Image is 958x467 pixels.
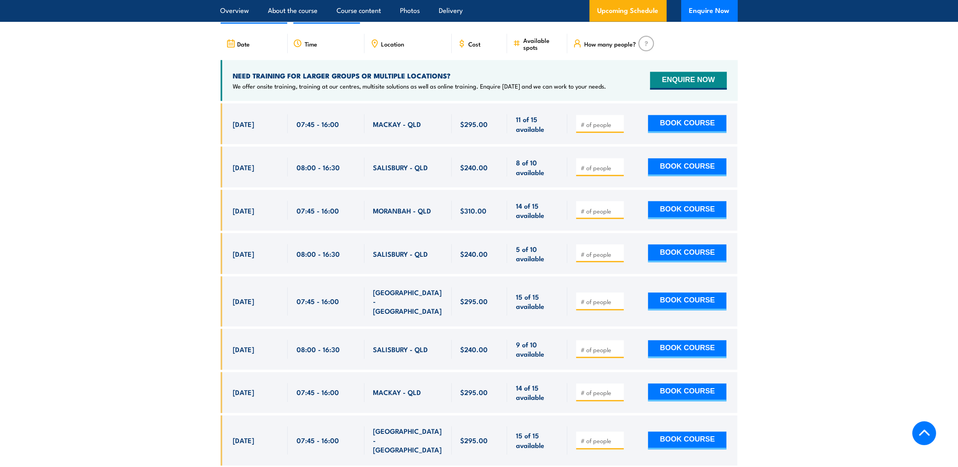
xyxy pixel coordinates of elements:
span: [DATE] [233,206,255,215]
span: $295.00 [461,119,488,129]
button: BOOK COURSE [648,432,726,450]
span: 15 of 15 available [516,431,558,450]
span: 9 of 10 available [516,340,558,359]
input: # of people [581,298,621,306]
span: 15 of 15 available [516,292,558,311]
span: 07:45 - 16:00 [297,297,339,306]
span: Date [238,40,250,47]
button: BOOK COURSE [648,293,726,311]
span: SALISBURY - QLD [373,249,428,258]
span: [DATE] [233,345,255,354]
span: MACKAY - QLD [373,388,421,397]
button: BOOK COURSE [648,158,726,176]
button: ENQUIRE NOW [650,72,726,90]
span: 07:45 - 16:00 [297,436,339,445]
span: $295.00 [461,388,488,397]
input: # of people [581,120,621,129]
span: SALISBURY - QLD [373,163,428,172]
span: MORANBAH - QLD [373,206,432,215]
span: 07:45 - 16:00 [297,119,339,129]
span: $240.00 [461,345,488,354]
span: 14 of 15 available [516,201,558,220]
span: $295.00 [461,436,488,445]
span: SALISBURY - QLD [373,345,428,354]
span: 14 of 15 available [516,383,558,402]
span: Time [305,40,317,47]
span: [DATE] [233,388,255,397]
span: 08:00 - 16:30 [297,163,340,172]
input: # of people [581,437,621,445]
span: Cost [469,40,481,47]
input: # of people [581,389,621,397]
span: 11 of 15 available [516,114,558,133]
input: # of people [581,250,621,258]
span: Location [381,40,404,47]
span: $295.00 [461,297,488,306]
span: [DATE] [233,163,255,172]
button: BOOK COURSE [648,340,726,358]
span: [GEOGRAPHIC_DATA] - [GEOGRAPHIC_DATA] [373,287,443,316]
input: # of people [581,207,621,215]
input: # of people [581,164,621,172]
button: BOOK COURSE [648,201,726,219]
span: [DATE] [233,249,255,258]
button: BOOK COURSE [648,115,726,133]
p: We offer onsite training, training at our centres, multisite solutions as well as online training... [233,82,606,90]
span: [DATE] [233,297,255,306]
span: 08:00 - 16:30 [297,345,340,354]
input: # of people [581,346,621,354]
span: [DATE] [233,119,255,129]
span: $240.00 [461,163,488,172]
button: BOOK COURSE [648,384,726,401]
span: MACKAY - QLD [373,119,421,129]
span: [DATE] [233,436,255,445]
h4: NEED TRAINING FOR LARGER GROUPS OR MULTIPLE LOCATIONS? [233,71,606,80]
span: $310.00 [461,206,487,215]
span: How many people? [584,40,636,47]
span: 5 of 10 available [516,244,558,263]
span: 07:45 - 16:00 [297,206,339,215]
span: 8 of 10 available [516,158,558,177]
span: [GEOGRAPHIC_DATA] - [GEOGRAPHIC_DATA] [373,427,443,455]
span: $240.00 [461,249,488,258]
button: BOOK COURSE [648,245,726,262]
span: 07:45 - 16:00 [297,388,339,397]
span: Available spots [523,37,562,51]
span: 08:00 - 16:30 [297,249,340,258]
